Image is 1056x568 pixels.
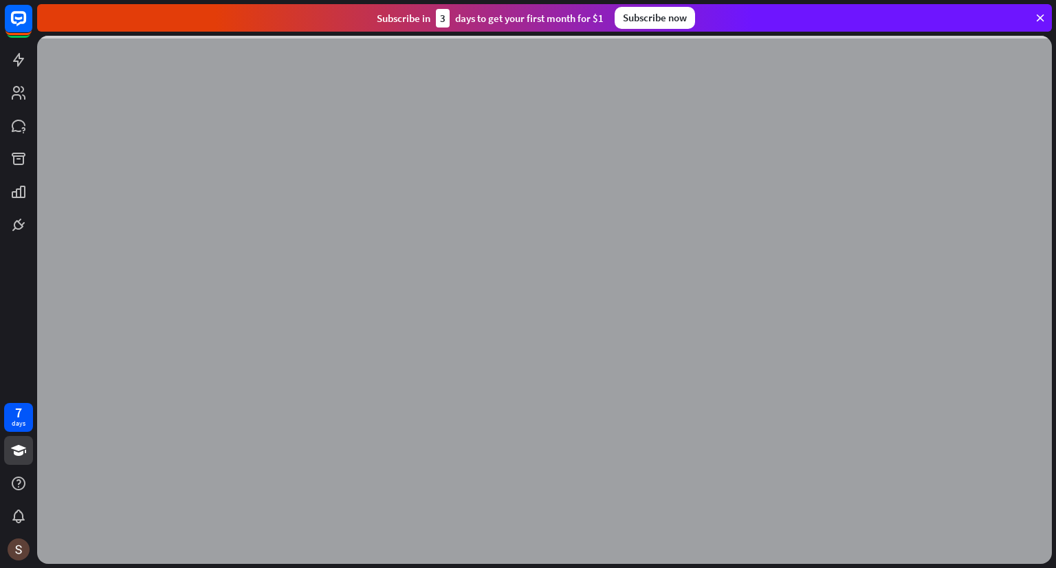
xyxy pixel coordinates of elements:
[12,419,25,428] div: days
[436,9,450,28] div: 3
[377,9,604,28] div: Subscribe in days to get your first month for $1
[615,7,695,29] div: Subscribe now
[4,403,33,432] a: 7 days
[15,406,22,419] div: 7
